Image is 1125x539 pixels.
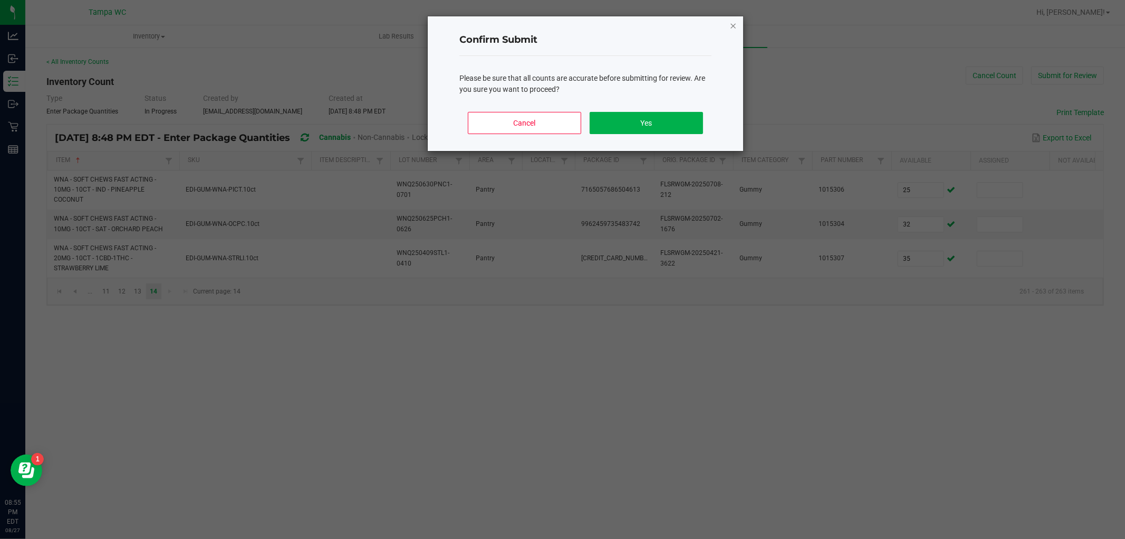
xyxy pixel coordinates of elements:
button: Cancel [468,112,581,134]
button: Yes [590,112,703,134]
button: Close [729,19,737,32]
iframe: Resource center [11,455,42,486]
iframe: Resource center unread badge [31,453,44,466]
div: Please be sure that all counts are accurate before submitting for review. Are you sure you want t... [459,73,711,95]
h4: Confirm Submit [459,33,711,47]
